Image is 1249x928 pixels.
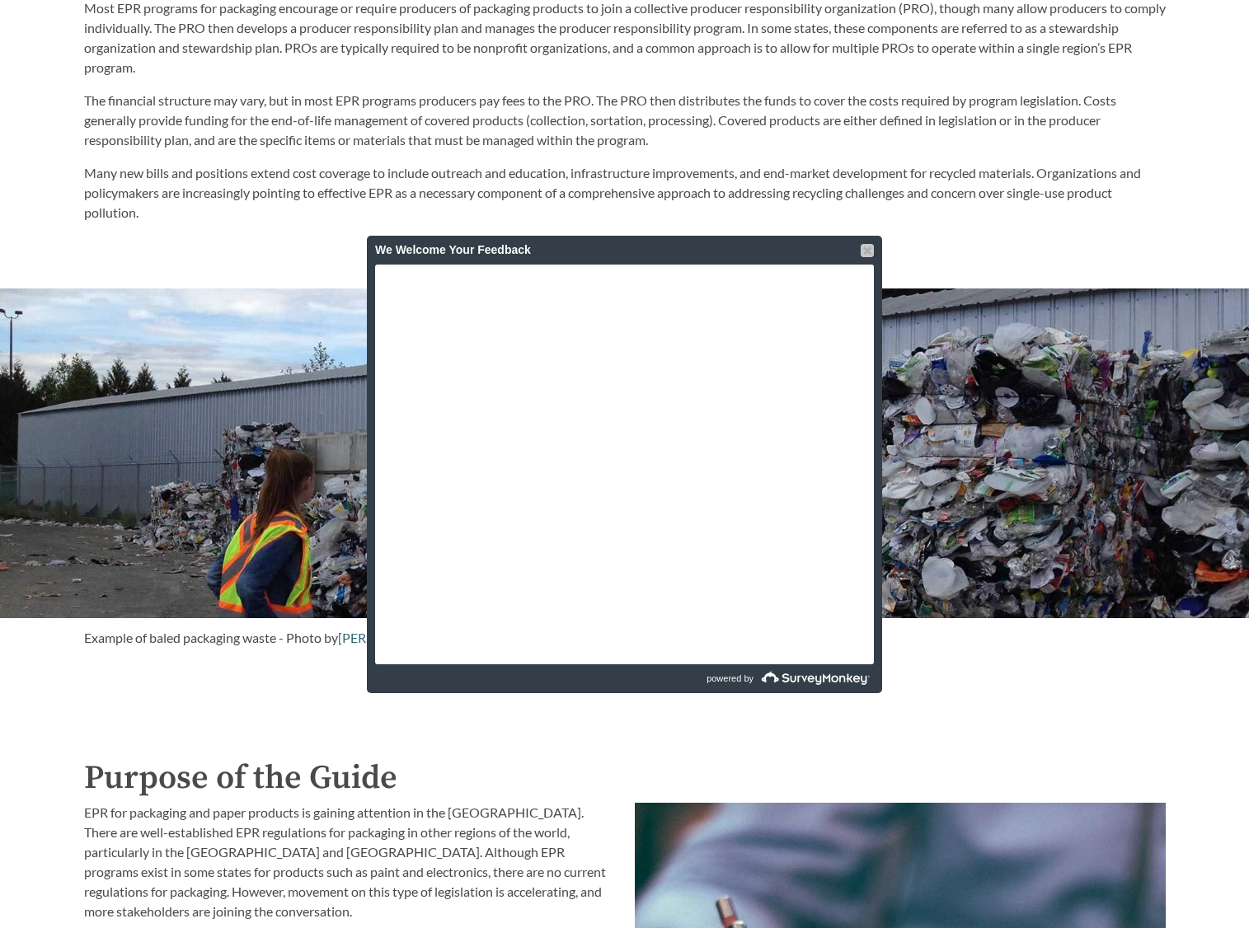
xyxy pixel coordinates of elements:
[627,664,874,693] a: powered by
[84,803,615,921] p: EPR for packaging and paper products is gaining attention in the [GEOGRAPHIC_DATA]. There are wel...
[338,630,441,645] a: [PERSON_NAME]
[84,753,1166,803] h2: Purpose of the Guide
[84,630,338,645] span: Example of baled packaging waste - Photo by
[707,664,754,693] span: powered by
[84,91,1166,150] p: The financial structure may vary, but in most EPR programs producers pay fees to the PRO. The PRO...
[375,236,874,265] div: We Welcome Your Feedback
[84,163,1166,223] p: Many new bills and positions extend cost coverage to include outreach and education, infrastructu...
